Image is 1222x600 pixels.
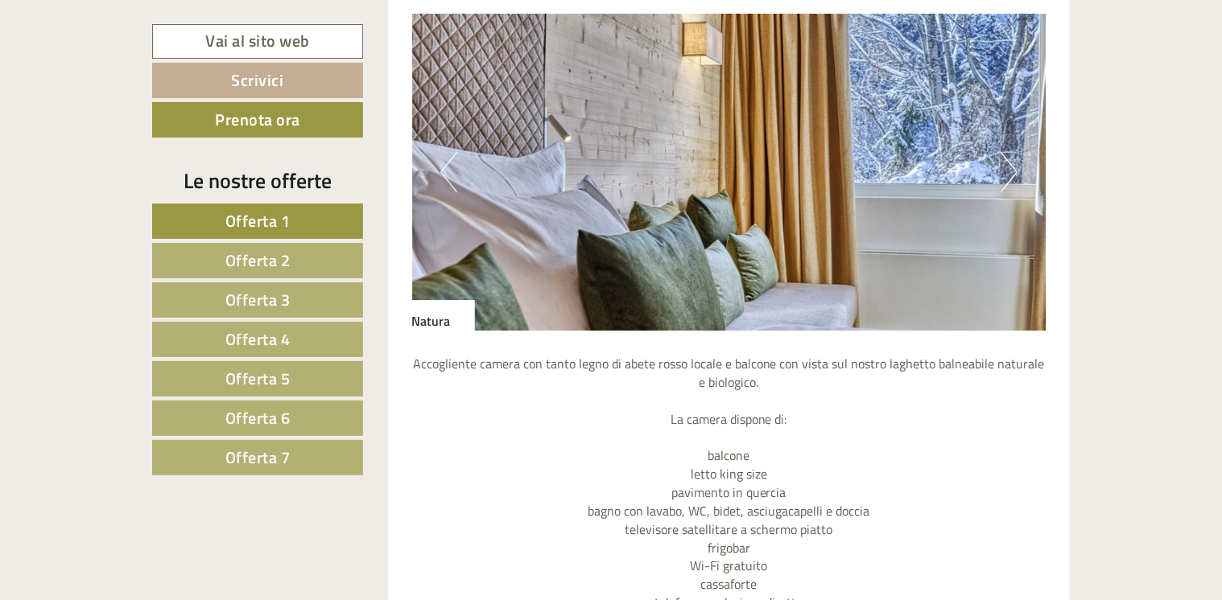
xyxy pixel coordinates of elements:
[412,14,1047,331] img: image
[225,445,291,470] span: Offerta 7
[225,287,291,312] span: Offerta 3
[152,63,363,98] a: Scrivici
[225,248,291,273] span: Offerta 2
[152,24,363,59] a: Vai al sito web
[152,102,363,138] a: Prenota ora
[225,327,291,351] span: Offerta 4
[152,166,363,195] div: Le nostre offerte
[225,405,291,430] span: Offerta 6
[1001,152,1018,192] button: Next
[440,152,457,192] button: Previous
[225,366,291,391] span: Offerta 5
[225,208,291,233] span: Offerta 1
[412,300,475,331] div: Natura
